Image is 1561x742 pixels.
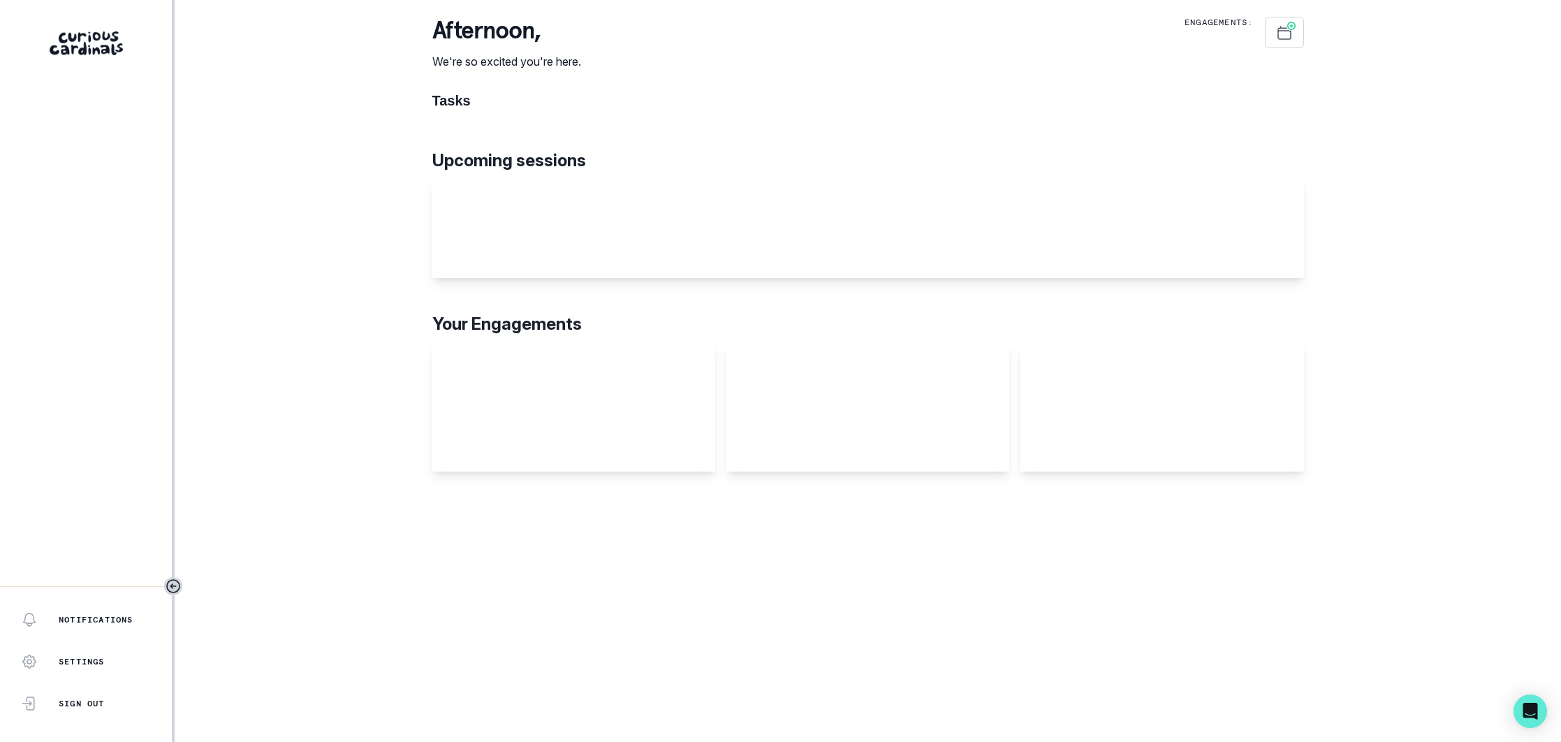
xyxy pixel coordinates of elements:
[432,53,581,70] p: We're so excited you're here.
[1185,17,1253,28] p: Engagements:
[59,614,133,625] p: Notifications
[164,577,182,595] button: Toggle sidebar
[1514,694,1547,728] div: Open Intercom Messenger
[432,17,581,45] p: afternoon ,
[432,148,1304,173] p: Upcoming sessions
[50,31,123,55] img: Curious Cardinals Logo
[1265,17,1304,48] button: Schedule Sessions
[432,92,1304,109] h1: Tasks
[59,698,105,709] p: Sign Out
[432,312,1304,337] p: Your Engagements
[59,656,105,667] p: Settings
